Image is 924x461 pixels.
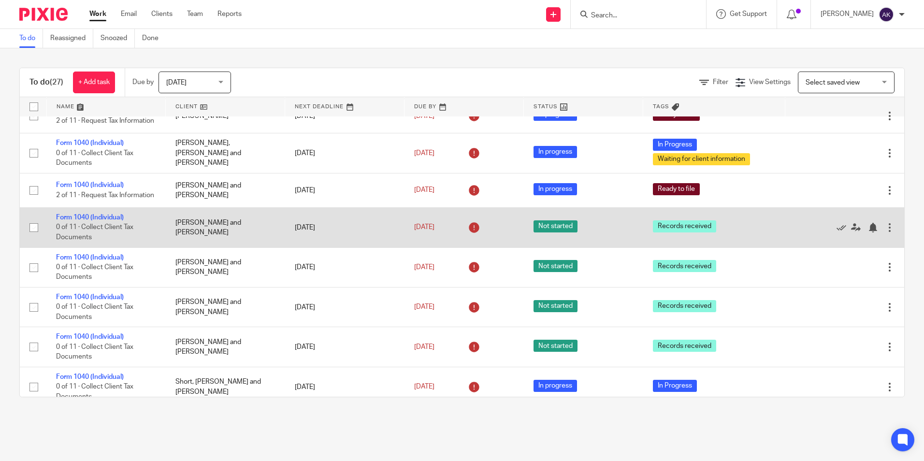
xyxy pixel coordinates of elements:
span: In progress [534,183,577,195]
span: Not started [534,340,577,352]
a: Clients [151,9,173,19]
span: In Progress [653,380,697,392]
img: svg%3E [879,7,894,22]
span: Ready to file [653,183,700,195]
p: [PERSON_NAME] [821,9,874,19]
span: [DATE] [414,344,434,350]
span: Tags [653,104,669,109]
span: 0 of 11 · Collect Client Tax Documents [56,384,133,401]
a: Snoozed [101,29,135,48]
span: [DATE] [414,264,434,271]
a: Reports [217,9,242,19]
span: [DATE] [414,224,434,231]
span: [DATE] [414,304,434,311]
td: [PERSON_NAME] and [PERSON_NAME] [166,208,285,247]
a: Form 1040 (Individual) [56,374,124,380]
a: Form 1040 (Individual) [56,182,124,188]
img: Pixie [19,8,68,21]
a: + Add task [73,72,115,93]
span: 2 of 11 · Request Tax Information [56,117,154,124]
input: Search [590,12,677,20]
span: Records received [653,260,716,272]
span: Not started [534,260,577,272]
span: 0 of 11 · Collect Client Tax Documents [56,224,133,241]
span: Select saved view [806,79,860,86]
td: [DATE] [285,367,404,406]
a: Done [142,29,166,48]
span: [DATE] [414,150,434,157]
a: To do [19,29,43,48]
span: In progress [534,146,577,158]
span: 2 of 11 · Request Tax Information [56,192,154,199]
h1: To do [29,77,63,87]
td: [PERSON_NAME] and [PERSON_NAME] [166,173,285,207]
span: View Settings [749,79,791,86]
td: [DATE] [285,173,404,207]
span: Get Support [730,11,767,17]
a: Team [187,9,203,19]
a: Work [89,9,106,19]
span: Records received [653,220,716,232]
a: Form 1040 (Individual) [56,294,124,301]
p: Due by [132,77,154,87]
a: Form 1040 (Individual) [56,333,124,340]
td: [DATE] [285,247,404,287]
a: Email [121,9,137,19]
span: In progress [534,380,577,392]
a: Form 1040 (Individual) [56,214,124,221]
span: 0 of 11 · Collect Client Tax Documents [56,264,133,281]
td: Short, [PERSON_NAME] and [PERSON_NAME] [166,367,285,406]
a: Form 1040 (Individual) [56,140,124,146]
span: Records received [653,340,716,352]
td: [DATE] [285,208,404,247]
span: Not started [534,220,577,232]
td: [PERSON_NAME] and [PERSON_NAME] [166,247,285,287]
span: 0 of 11 · Collect Client Tax Documents [56,344,133,360]
td: [PERSON_NAME], [PERSON_NAME] and [PERSON_NAME] [166,133,285,173]
td: [PERSON_NAME] and [PERSON_NAME] [166,288,285,327]
span: Waiting for client information [653,153,750,165]
a: Form 1040 (Individual) [56,254,124,261]
span: Records received [653,300,716,312]
span: Not started [534,300,577,312]
a: Mark as done [837,223,851,232]
span: In Progress [653,139,697,151]
span: [DATE] [166,79,187,86]
span: 0 of 11 · Collect Client Tax Documents [56,304,133,321]
td: [DATE] [285,288,404,327]
td: [PERSON_NAME] and [PERSON_NAME] [166,327,285,367]
span: (27) [50,78,63,86]
span: 0 of 11 · Collect Client Tax Documents [56,150,133,167]
span: [DATE] [414,384,434,390]
td: [DATE] [285,327,404,367]
span: [DATE] [414,113,434,119]
td: [DATE] [285,133,404,173]
a: Reassigned [50,29,93,48]
span: [DATE] [414,187,434,194]
span: Filter [713,79,728,86]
